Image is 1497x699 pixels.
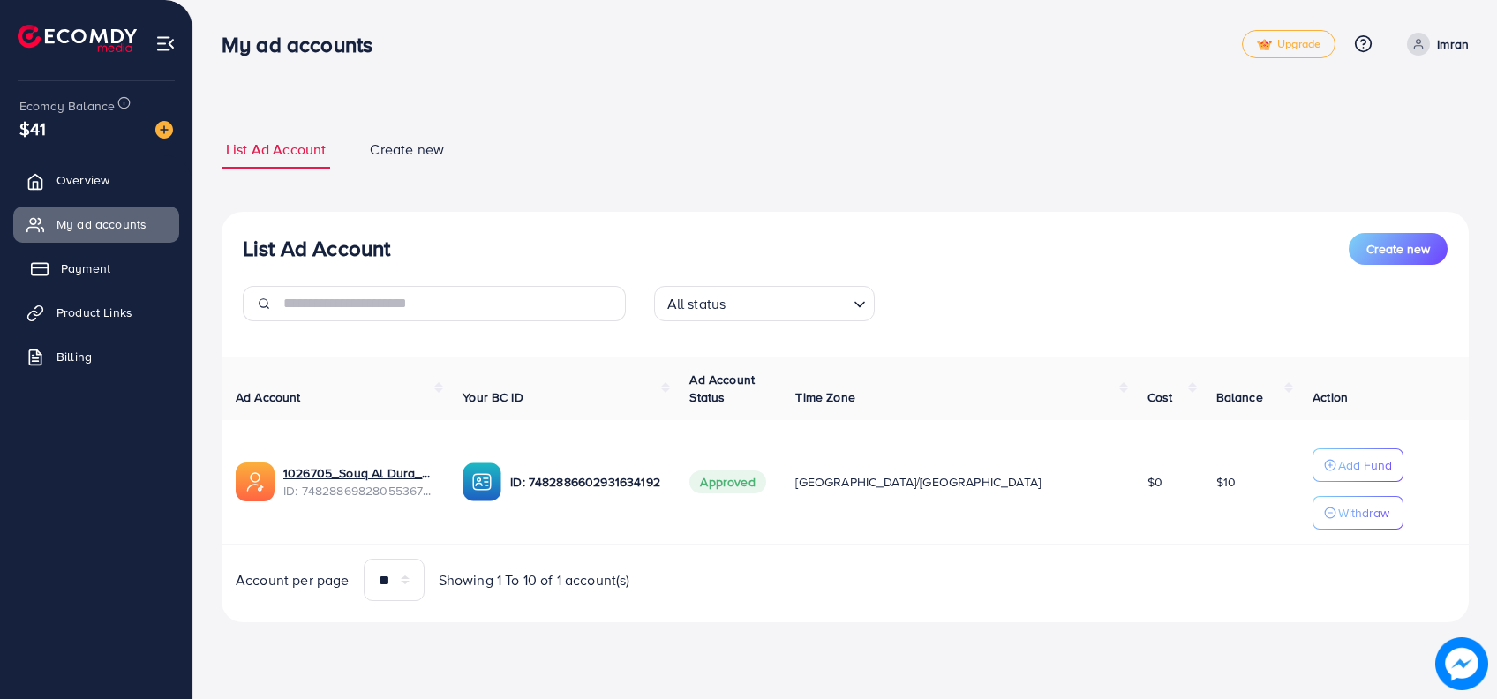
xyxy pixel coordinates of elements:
span: Ad Account [236,388,301,406]
span: [GEOGRAPHIC_DATA]/[GEOGRAPHIC_DATA] [795,473,1041,491]
p: Add Fund [1338,455,1392,476]
span: Showing 1 To 10 of 1 account(s) [439,570,630,590]
a: Overview [13,162,179,198]
a: Imran [1400,33,1469,56]
div: Search for option [654,286,875,321]
span: Payment [61,259,110,277]
a: tickUpgrade [1242,30,1335,58]
img: logo [18,25,137,52]
span: Your BC ID [463,388,523,406]
span: ID: 7482886982805536784 [283,482,434,500]
button: Withdraw [1313,496,1403,530]
a: Payment [13,251,179,286]
img: menu [155,34,176,54]
input: Search for option [731,288,846,317]
img: image [155,121,173,139]
span: $41 [19,116,46,141]
a: 1026705_Souq Al Dura_1742245404505 [283,464,434,482]
img: image [1435,637,1488,690]
span: Create new [370,139,444,160]
span: Overview [56,171,109,189]
span: Upgrade [1257,38,1320,51]
p: Imran [1437,34,1469,55]
span: $0 [1147,473,1162,491]
span: Ecomdy Balance [19,97,115,115]
span: Approved [689,470,765,493]
h3: List Ad Account [243,236,390,261]
span: Balance [1216,388,1263,406]
span: Create new [1366,240,1430,258]
p: Withdraw [1338,502,1389,523]
img: ic-ba-acc.ded83a64.svg [463,462,501,501]
p: ID: 7482886602931634192 [510,471,661,492]
span: Time Zone [795,388,854,406]
button: Create new [1349,233,1448,265]
h3: My ad accounts [222,32,387,57]
button: Add Fund [1313,448,1403,482]
div: <span class='underline'>1026705_Souq Al Dura_1742245404505</span></br>7482886982805536784 [283,464,434,500]
img: tick [1257,39,1272,51]
span: Cost [1147,388,1173,406]
span: All status [664,291,730,317]
a: Product Links [13,295,179,330]
a: Billing [13,339,179,374]
img: ic-ads-acc.e4c84228.svg [236,462,275,501]
span: Action [1313,388,1348,406]
span: Product Links [56,304,132,321]
span: My ad accounts [56,215,147,233]
span: Billing [56,348,92,365]
span: Account per page [236,570,350,590]
span: $10 [1216,473,1236,491]
span: Ad Account Status [689,371,755,406]
a: My ad accounts [13,207,179,242]
span: List Ad Account [226,139,326,160]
